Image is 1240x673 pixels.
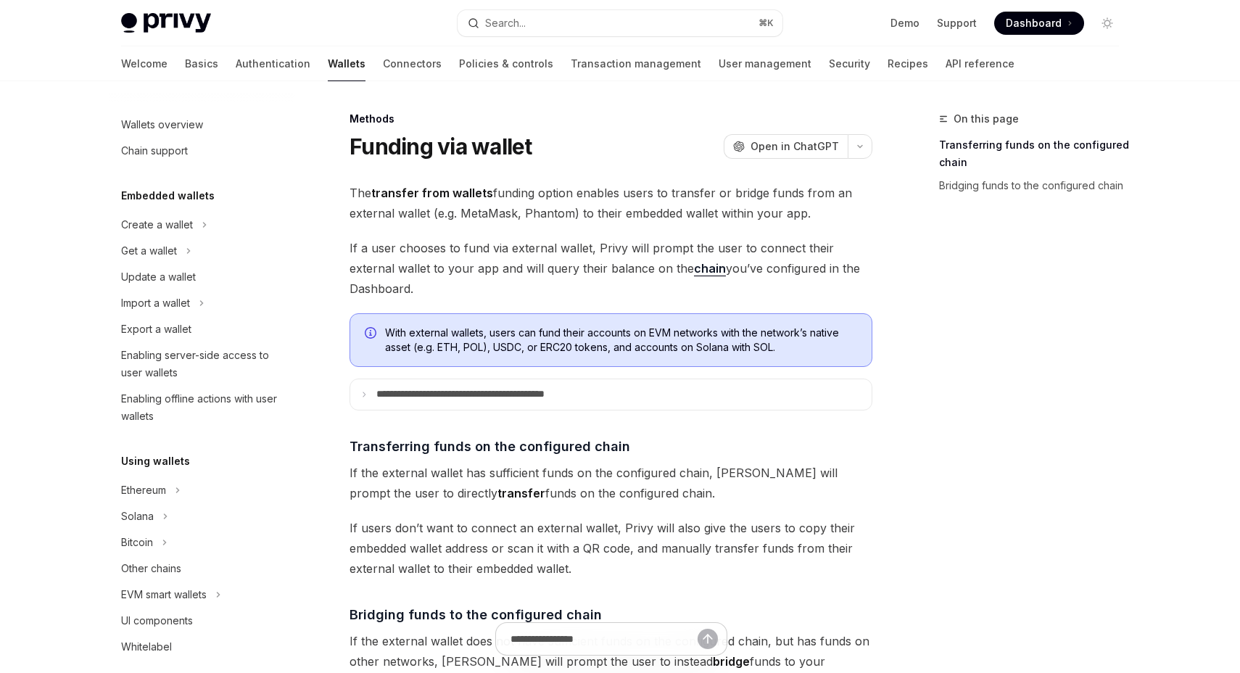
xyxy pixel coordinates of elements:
a: Enabling server-side access to user wallets [109,342,295,386]
span: Dashboard [1006,16,1062,30]
span: Bridging funds to the configured chain [350,605,602,624]
div: UI components [121,612,193,629]
button: Send message [698,629,718,649]
a: Enabling offline actions with user wallets [109,386,295,429]
a: UI components [109,608,295,634]
span: ⌘ K [759,17,774,29]
div: Enabling offline actions with user wallets [121,390,286,425]
div: Chain support [121,142,188,160]
a: Transaction management [571,46,701,81]
a: User management [719,46,811,81]
a: Update a wallet [109,264,295,290]
button: Toggle Ethereum section [109,477,295,503]
a: Welcome [121,46,168,81]
button: Toggle dark mode [1096,12,1119,35]
div: Import a wallet [121,294,190,312]
button: Open search [458,10,782,36]
button: Toggle Solana section [109,503,295,529]
button: Toggle Create a wallet section [109,212,295,238]
span: If users don’t want to connect an external wallet, Privy will also give the users to copy their e... [350,518,872,579]
a: Dashboard [994,12,1084,35]
span: Transferring funds on the configured chain [350,437,630,456]
div: EVM smart wallets [121,586,207,603]
div: Solana [121,508,154,525]
button: Toggle Get a wallet section [109,238,295,264]
a: Transferring funds on the configured chain [939,133,1131,174]
div: Wallets overview [121,116,203,133]
strong: transfer [497,486,545,500]
span: Open in ChatGPT [751,139,839,154]
div: Export a wallet [121,321,191,338]
a: Recipes [888,46,928,81]
input: Ask a question... [511,623,698,655]
span: If a user chooses to fund via external wallet, Privy will prompt the user to connect their extern... [350,238,872,299]
a: Connectors [383,46,442,81]
a: Wallets overview [109,112,295,138]
a: Basics [185,46,218,81]
a: Whitelabel [109,634,295,660]
a: Export a wallet [109,316,295,342]
h5: Using wallets [121,453,190,470]
button: Toggle Import a wallet section [109,290,295,316]
svg: Info [365,327,379,342]
strong: transfer from wallets [371,186,493,200]
a: Security [829,46,870,81]
a: Bridging funds to the configured chain [939,174,1131,197]
div: Whitelabel [121,638,172,656]
span: If the external wallet has sufficient funds on the configured chain, [PERSON_NAME] will prompt th... [350,463,872,503]
h5: Embedded wallets [121,187,215,205]
a: Authentication [236,46,310,81]
a: Wallets [328,46,365,81]
img: light logo [121,13,211,33]
div: Bitcoin [121,534,153,551]
div: Update a wallet [121,268,196,286]
div: Other chains [121,560,181,577]
h1: Funding via wallet [350,133,532,160]
button: Open in ChatGPT [724,134,848,159]
div: Create a wallet [121,216,193,234]
a: Policies & controls [459,46,553,81]
a: chain [694,261,726,276]
div: Get a wallet [121,242,177,260]
a: Other chains [109,556,295,582]
div: Search... [485,15,526,32]
div: Ethereum [121,482,166,499]
div: Enabling server-side access to user wallets [121,347,286,381]
button: Toggle Bitcoin section [109,529,295,556]
a: Demo [890,16,919,30]
a: Chain support [109,138,295,164]
button: Toggle EVM smart wallets section [109,582,295,608]
div: Methods [350,112,872,126]
span: On this page [954,110,1019,128]
a: Support [937,16,977,30]
a: API reference [946,46,1014,81]
span: With external wallets, users can fund their accounts on EVM networks with the network’s native as... [385,326,857,355]
span: The funding option enables users to transfer or bridge funds from an external wallet (e.g. MetaMa... [350,183,872,223]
